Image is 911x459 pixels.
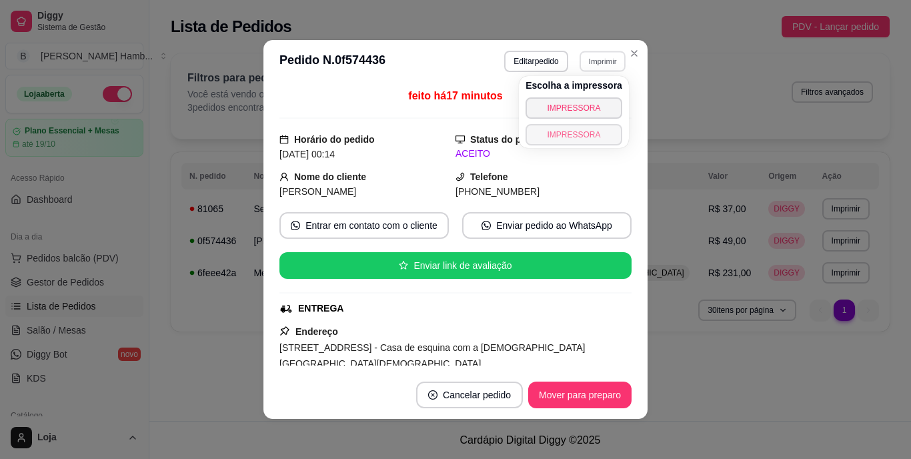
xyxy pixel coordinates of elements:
span: phone [455,172,465,181]
span: calendar [279,135,289,144]
span: whats-app [482,221,491,230]
span: close-circle [428,390,437,400]
strong: Telefone [470,171,508,182]
button: Close [624,43,645,64]
span: [PHONE_NUMBER] [455,186,540,197]
span: desktop [455,135,465,144]
span: [STREET_ADDRESS] - Casa de esquina com a [DEMOGRAPHIC_DATA][GEOGRAPHIC_DATA][DEMOGRAPHIC_DATA] [279,342,586,369]
span: whats-app [291,221,300,230]
button: whats-appEntrar em contato com o cliente [279,212,449,239]
span: user [279,172,289,181]
h3: Pedido N. 0f574436 [279,51,385,72]
button: Imprimir [580,51,626,71]
button: IMPRESSORA [526,124,622,145]
h4: Escolha a impressora [526,79,622,92]
div: ENTREGA [298,302,343,316]
button: close-circleCancelar pedido [416,382,523,408]
strong: Horário do pedido [294,134,375,145]
button: starEnviar link de avaliação [279,252,632,279]
strong: Endereço [295,326,338,337]
div: ACEITO [455,147,632,161]
strong: Nome do cliente [294,171,366,182]
button: IMPRESSORA [526,97,622,119]
button: whats-appEnviar pedido ao WhatsApp [462,212,632,239]
span: [PERSON_NAME] [279,186,356,197]
span: [DATE] 00:14 [279,149,335,159]
strong: Status do pedido [470,134,546,145]
button: Mover para preparo [528,382,632,408]
button: Editarpedido [504,51,568,72]
span: star [399,261,408,270]
span: pushpin [279,326,290,336]
span: feito há 17 minutos [408,90,502,101]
